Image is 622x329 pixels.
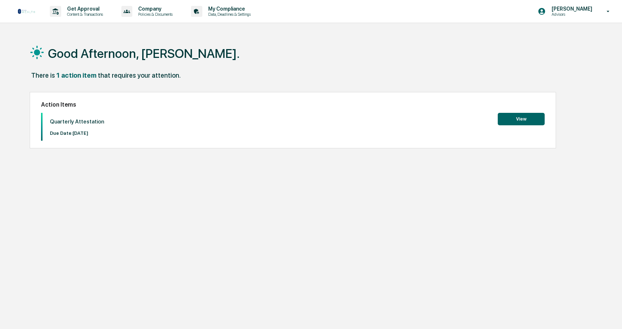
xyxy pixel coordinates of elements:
h2: Action Items [41,101,545,108]
p: Quarterly Attestation [50,118,104,125]
p: Data, Deadlines & Settings [202,12,254,17]
p: Policies & Documents [132,12,176,17]
h1: Good Afternoon, [PERSON_NAME]. [48,46,240,61]
p: My Compliance [202,6,254,12]
p: Advisors [546,12,596,17]
div: There is [31,71,55,79]
p: Company [132,6,176,12]
p: Content & Transactions [61,12,107,17]
img: logo [18,8,35,14]
div: 1 action item [56,71,96,79]
div: that requires your attention. [98,71,181,79]
button: View [498,113,545,125]
p: [PERSON_NAME] [546,6,596,12]
a: View [498,115,545,122]
p: Get Approval [61,6,107,12]
p: Due Date: [DATE] [50,130,104,136]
